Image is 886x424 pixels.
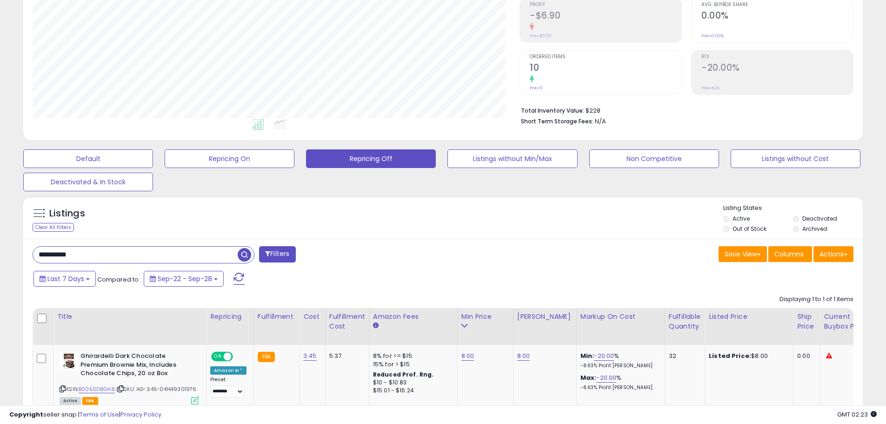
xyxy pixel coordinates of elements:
label: Archived [802,225,827,233]
div: Displaying 1 to 1 of 1 items [779,295,853,304]
button: Listings without Cost [731,149,860,168]
small: Prev: $0.00 [530,33,552,39]
div: Cost [303,312,321,322]
span: ROI [701,54,853,60]
b: Max: [580,373,597,382]
button: Repricing On [165,149,294,168]
strong: Copyright [9,410,43,419]
div: Repricing [210,312,250,322]
a: 8.00 [517,351,530,361]
div: 5.37 [329,352,362,360]
button: Default [23,149,153,168]
div: 0.00 [797,352,813,360]
a: -20.00 [594,351,614,361]
b: Ghirardelli Dark Chocolate Premium Brownie Mix, Includes Chocolate Chips, 20 oz Box [80,352,193,380]
button: Listings without Min/Max [447,149,577,168]
a: 8.00 [461,351,474,361]
div: [PERSON_NAME] [517,312,573,322]
div: Listed Price [709,312,789,322]
div: Ship Price [797,312,816,331]
span: Last 7 Days [47,274,84,283]
small: Amazon Fees. [373,322,379,330]
div: Title [57,312,202,322]
a: Privacy Policy [120,410,161,419]
span: All listings currently available for purchase on Amazon [60,397,81,405]
button: Save View [719,246,767,262]
span: Columns [774,249,804,259]
span: N/A [595,117,606,126]
p: -8.63% Profit [PERSON_NAME] [580,363,658,369]
button: Repricing Off [306,149,436,168]
span: FBA [82,397,98,405]
div: Markup on Cost [580,312,661,322]
a: 3.45 [303,351,317,361]
b: Reduced Prof. Rng. [373,370,434,378]
div: Amazon AI * [210,366,246,375]
h2: 10 [530,62,681,75]
h2: -20.00% [701,62,853,75]
span: 2025-10-6 02:23 GMT [837,410,877,419]
div: Fulfillable Quantity [669,312,701,331]
div: % [580,352,658,369]
button: Non Competitive [589,149,719,168]
div: Min Price [461,312,509,322]
button: Deactivated & In Stock [23,173,153,191]
b: Min: [580,351,594,360]
div: Clear All Filters [33,223,74,232]
a: B0050D8GA8 [79,385,115,393]
small: FBA [258,352,275,362]
div: $8.00 [709,352,786,360]
b: Short Term Storage Fees: [521,117,593,125]
label: Out of Stock [733,225,766,233]
div: Amazon Fees [373,312,453,322]
button: Columns [768,246,812,262]
span: Sep-22 - Sep-28 [158,274,212,283]
small: Prev: 0 [530,85,543,91]
li: $228 [521,104,846,115]
b: Total Inventory Value: [521,107,584,114]
label: Deactivated [802,215,837,222]
a: -20.00 [596,373,616,383]
span: Avg. Buybox Share [701,2,853,7]
span: Profit [530,2,681,7]
span: Compared to: [97,275,140,284]
small: Prev: 0.00% [701,33,724,39]
p: Listing States: [723,204,863,213]
div: ASIN: [60,352,199,404]
h2: -$6.90 [530,10,681,23]
button: Filters [259,246,295,262]
div: seller snap | | [9,411,161,419]
h2: 0.00% [701,10,853,23]
div: 15% for > $15 [373,360,450,369]
div: $15.01 - $16.24 [373,387,450,395]
span: | SKU: AG-3.45-041449301976 [116,385,197,393]
span: ON [212,353,224,361]
button: Actions [813,246,853,262]
button: Last 7 Days [33,271,96,287]
span: Ordered Items [530,54,681,60]
div: % [580,374,658,391]
th: The percentage added to the cost of goods (COGS) that forms the calculator for Min & Max prices. [576,308,665,345]
p: -8.63% Profit [PERSON_NAME] [580,384,658,391]
span: OFF [232,353,246,361]
h5: Listings [49,207,85,220]
a: Terms of Use [80,410,119,419]
div: Fulfillment [258,312,295,322]
div: Fulfillment Cost [329,312,365,331]
div: 32 [669,352,698,360]
div: 8% for <= $15 [373,352,450,360]
div: Preset: [210,377,246,397]
button: Sep-22 - Sep-28 [144,271,224,287]
div: Current Buybox Price [824,312,872,331]
label: Active [733,215,750,222]
div: $10 - $10.83 [373,379,450,387]
b: Listed Price: [709,351,751,360]
small: Prev: N/A [701,85,719,91]
img: 41qQ+Hy122L._SL40_.jpg [60,352,78,370]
